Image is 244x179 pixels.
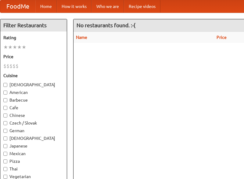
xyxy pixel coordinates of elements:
label: Japanese [3,143,64,149]
label: [DEMOGRAPHIC_DATA] [3,135,64,141]
ng-pluralize: No restaurants found. :-( [77,22,135,28]
h5: Price [3,54,64,60]
li: $ [16,63,19,69]
li: ★ [17,44,22,50]
label: Cafe [3,105,64,111]
li: ★ [22,44,26,50]
h5: Cuisine [3,73,64,79]
input: Vegetarian [3,175,7,179]
label: [DEMOGRAPHIC_DATA] [3,82,64,88]
label: Czech / Slovak [3,120,64,126]
a: Name [76,35,87,40]
input: Mexican [3,152,7,156]
input: American [3,91,7,95]
li: ★ [8,44,13,50]
li: $ [3,63,6,69]
input: Thai [3,167,7,171]
label: Mexican [3,151,64,157]
li: ★ [3,44,8,50]
input: Cafe [3,106,7,110]
a: Home [35,0,57,13]
input: [DEMOGRAPHIC_DATA] [3,83,7,87]
li: ★ [13,44,17,50]
li: $ [13,63,16,69]
input: Barbecue [3,98,7,102]
label: German [3,128,64,134]
h4: Filter Restaurants [0,19,67,32]
input: Chinese [3,114,7,117]
label: Barbecue [3,97,64,103]
input: Japanese [3,144,7,148]
li: $ [6,63,9,69]
a: Price [217,35,227,40]
a: Who we are [91,0,124,13]
a: Recipe videos [124,0,160,13]
input: [DEMOGRAPHIC_DATA] [3,136,7,140]
label: Chinese [3,112,64,118]
input: German [3,129,7,133]
a: How it works [57,0,91,13]
label: American [3,89,64,95]
label: Thai [3,166,64,172]
input: Pizza [3,159,7,163]
h5: Rating [3,35,64,41]
input: Czech / Slovak [3,121,7,125]
li: $ [9,63,13,69]
label: Pizza [3,158,64,164]
a: FoodMe [0,0,35,13]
